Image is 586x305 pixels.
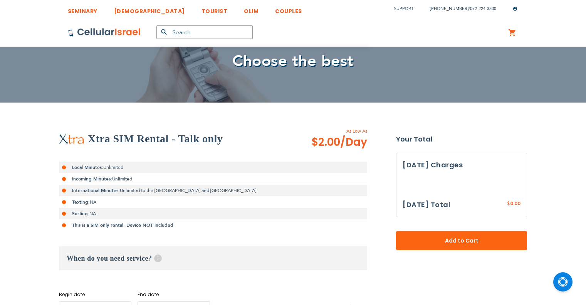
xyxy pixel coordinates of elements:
span: $2.00 [311,135,367,150]
a: [PHONE_NUMBER] [430,6,468,12]
span: 0.00 [510,200,521,207]
li: / [422,3,496,14]
a: 072-224-3300 [470,6,496,12]
h3: [DATE] Charges [403,159,521,171]
h3: When do you need service? [59,246,367,270]
label: End date [138,291,210,298]
span: Help [154,254,162,262]
button: Add to Cart [396,231,527,250]
input: Search [156,25,253,39]
span: Add to Cart [421,237,502,245]
a: Support [394,6,413,12]
li: Unlimited [59,173,367,185]
a: SEMINARY [68,2,97,16]
li: NA [59,196,367,208]
img: Cellular Israel Logo [68,28,141,37]
span: As Low As [290,128,367,135]
strong: Your Total [396,133,527,145]
a: OLIM [244,2,259,16]
label: Begin date [59,291,131,298]
strong: Local Minutes: [72,164,103,170]
li: NA [59,208,367,219]
strong: Texting: [72,199,90,205]
strong: Surfing: [72,211,89,217]
img: Xtra SIM Rental - Talk only [59,134,84,143]
strong: Incoming Minutes: [72,176,112,182]
li: Unlimited to the [GEOGRAPHIC_DATA] and [GEOGRAPHIC_DATA] [59,185,367,196]
li: Unlimited [59,162,367,173]
span: $ [507,201,510,207]
span: /Day [340,135,367,150]
a: [DEMOGRAPHIC_DATA] [114,2,185,16]
h3: [DATE] Total [403,199,450,211]
a: TOURIST [201,2,228,16]
span: Choose the best [232,51,354,72]
strong: International Minutes: [72,187,120,194]
strong: This is a SIM only rental, Device NOT included [72,222,173,228]
a: COUPLES [275,2,302,16]
h2: Xtra SIM Rental - Talk only [88,131,223,147]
